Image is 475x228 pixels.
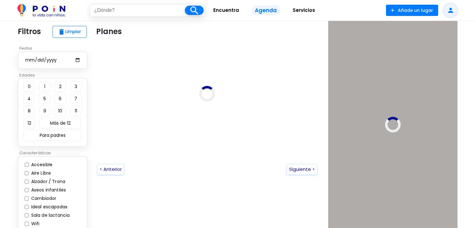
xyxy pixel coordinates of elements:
[205,3,247,18] a: Encuentra
[30,212,70,219] label: Sala de lactancia
[30,161,53,168] label: Accesible
[210,5,242,15] span: Encuentra
[24,118,35,128] button: 12
[30,170,51,176] label: Aire Libre
[386,5,438,16] button: Añade un lugar
[287,164,317,175] button: Siguiente >
[30,187,66,193] label: Aseos infantiles
[70,106,82,116] button: 11
[39,118,81,128] button: Más de 12
[70,81,82,92] button: 3
[70,93,82,104] button: 7
[90,4,185,16] input: ¿Dónde?
[30,195,57,202] label: Cambiador
[39,93,50,104] button: 5
[23,130,82,141] button: Para padres
[17,4,65,17] img: POiN
[285,3,323,18] a: Servicios
[252,5,280,16] span: Agenda
[18,45,91,52] p: Fecha
[39,106,50,116] button: 9
[30,178,66,185] label: Alzador / Trona
[290,5,318,15] span: Servicios
[189,5,200,16] i: search
[55,93,66,104] button: 6
[39,81,50,92] button: 1
[247,3,285,18] a: Agenda
[30,204,68,210] label: Ideal escapadas
[18,26,41,37] p: Filtros
[55,81,66,92] button: 2
[96,26,122,37] p: Planes
[97,164,124,175] button: < Anterior
[23,106,35,116] button: 8
[18,150,91,156] p: Características
[52,26,87,38] button: deleteLimpiar
[18,72,91,78] p: Edades
[58,28,65,36] span: delete
[30,221,40,227] label: Wifi
[23,93,35,104] button: 4
[23,81,35,92] button: 0
[55,106,66,116] button: 10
